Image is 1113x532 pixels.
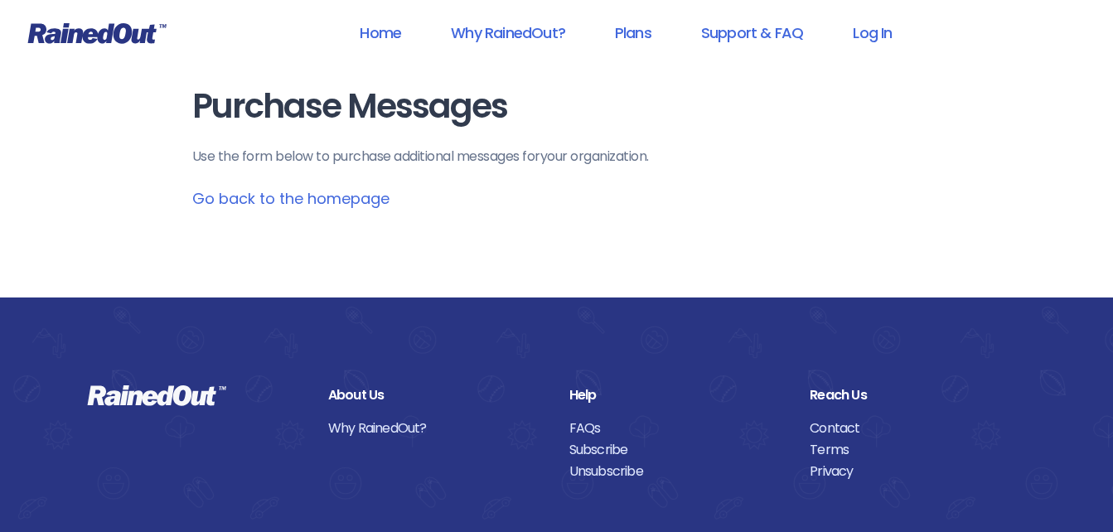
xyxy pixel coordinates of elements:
[593,14,673,51] a: Plans
[569,384,786,406] div: Help
[328,384,544,406] div: About Us
[810,384,1026,406] div: Reach Us
[338,14,423,51] a: Home
[680,14,825,51] a: Support & FAQ
[192,147,922,167] p: Use the form below to purchase additional messages for your organization .
[429,14,587,51] a: Why RainedOut?
[569,418,786,439] a: FAQs
[831,14,913,51] a: Log In
[328,418,544,439] a: Why RainedOut?
[192,188,390,209] a: Go back to the homepage
[569,439,786,461] a: Subscribe
[810,461,1026,482] a: Privacy
[192,88,922,125] h1: Purchase Messages
[810,439,1026,461] a: Terms
[569,461,786,482] a: Unsubscribe
[810,418,1026,439] a: Contact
